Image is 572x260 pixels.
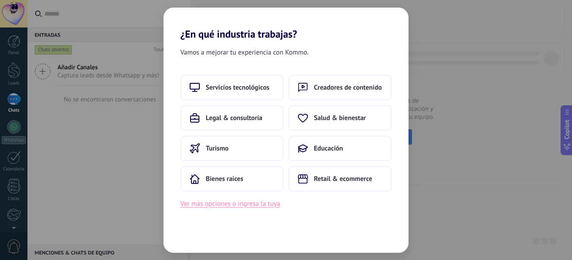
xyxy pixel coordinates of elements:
span: Retail & ecommerce [314,175,372,183]
button: Servicios tecnológicos [180,75,283,100]
button: Ver más opciones o ingresa la tuya [180,198,280,209]
span: Legal & consultoría [206,114,262,122]
button: Creadores de contenido [289,75,392,100]
button: Salud & bienestar [289,105,392,131]
span: Salud & bienestar [314,114,366,122]
span: Creadores de contenido [314,83,382,92]
h2: ¿En qué industria trabajas? [163,8,409,40]
span: Servicios tecnológicos [206,83,270,92]
button: Turismo [180,136,283,161]
span: Turismo [206,144,229,153]
button: Legal & consultoría [180,105,283,131]
button: Retail & ecommerce [289,166,392,192]
button: Educación [289,136,392,161]
span: Vamos a mejorar tu experiencia con Kommo. [180,47,308,58]
span: Bienes raíces [206,175,243,183]
button: Bienes raíces [180,166,283,192]
span: Educación [314,144,343,153]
